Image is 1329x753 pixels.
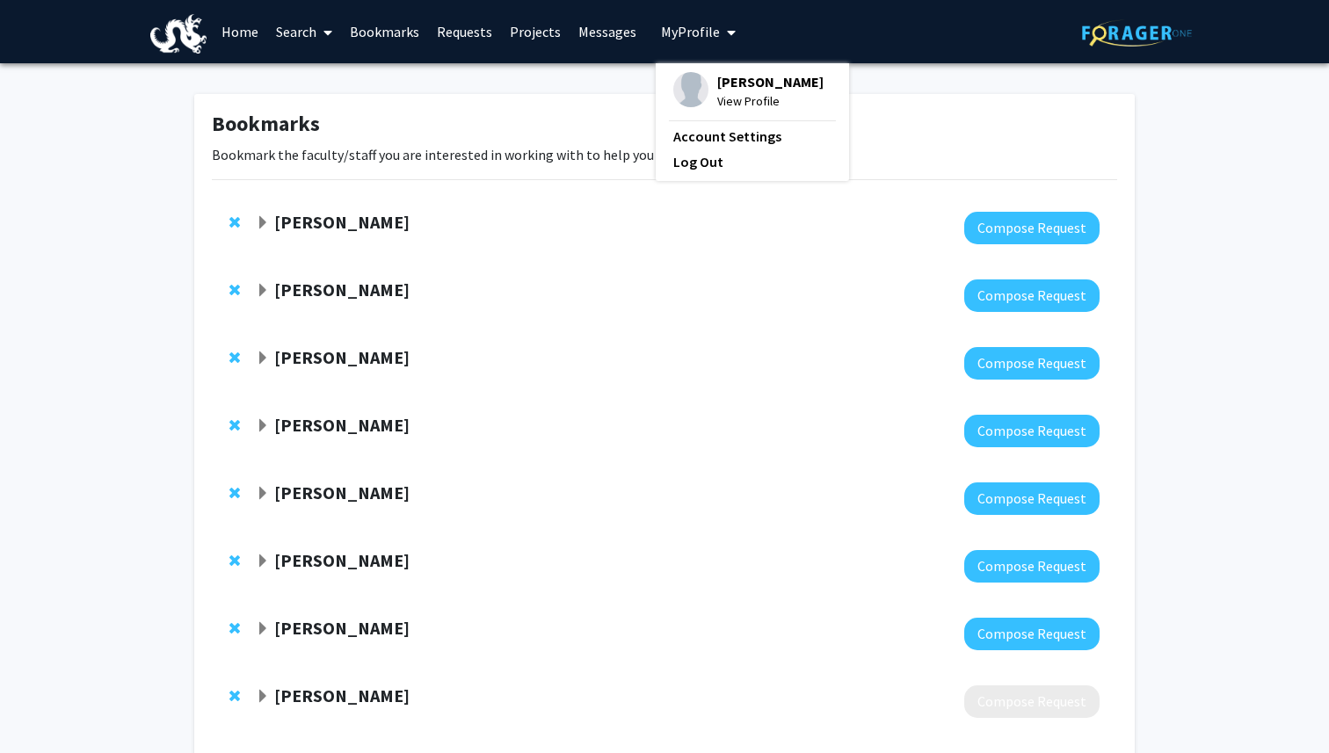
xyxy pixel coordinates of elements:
[229,554,240,568] span: Remove Aaron Fafarman from bookmarks
[229,486,240,500] span: Remove Haifeng Ji from bookmarks
[256,690,270,704] span: Expand Jason Baxter Bookmark
[717,91,824,111] span: View Profile
[673,72,708,107] img: Profile Picture
[673,126,832,147] a: Account Settings
[341,1,428,62] a: Bookmarks
[964,685,1100,718] button: Compose Request to Jason Baxter
[274,617,410,639] strong: [PERSON_NAME]
[274,211,410,233] strong: [PERSON_NAME]
[274,684,410,706] strong: [PERSON_NAME]
[256,554,270,568] span: Expand Aaron Fafarman Bookmark
[256,216,270,230] span: Expand Richard Cairncross Bookmark
[964,415,1100,447] button: Compose Request to Caroline Schauer
[212,112,1117,137] h1: Bookmarks
[213,1,267,62] a: Home
[274,414,410,436] strong: [PERSON_NAME]
[229,418,240,432] span: Remove Caroline Schauer from bookmarks
[274,481,410,503] strong: [PERSON_NAME]
[13,674,75,740] iframe: Chat
[964,550,1100,583] button: Compose Request to Aaron Fafarman
[1082,19,1192,47] img: ForagerOne Logo
[274,549,410,571] strong: [PERSON_NAME]
[229,283,240,297] span: Remove Joseph Hughes from bookmarks
[256,284,270,298] span: Expand Joseph Hughes Bookmark
[267,1,341,62] a: Search
[964,618,1100,650] button: Compose Request to Megan Creighton
[964,212,1100,244] button: Compose Request to Richard Cairncross
[229,351,240,365] span: Remove Maureen Tang from bookmarks
[661,23,720,40] span: My Profile
[229,689,240,703] span: Remove Jason Baxter from bookmarks
[229,215,240,229] span: Remove Richard Cairncross from bookmarks
[256,351,270,366] span: Expand Maureen Tang Bookmark
[964,347,1100,380] button: Compose Request to Maureen Tang
[256,419,270,433] span: Expand Caroline Schauer Bookmark
[717,72,824,91] span: [PERSON_NAME]
[964,279,1100,312] button: Compose Request to Joseph Hughes
[964,482,1100,515] button: Compose Request to Haifeng Ji
[274,346,410,368] strong: [PERSON_NAME]
[501,1,570,62] a: Projects
[150,14,207,54] img: Drexel University Logo
[673,72,824,111] div: Profile Picture[PERSON_NAME]View Profile
[256,622,270,636] span: Expand Megan Creighton Bookmark
[428,1,501,62] a: Requests
[229,621,240,635] span: Remove Megan Creighton from bookmarks
[570,1,645,62] a: Messages
[673,151,832,172] a: Log Out
[212,144,1117,165] p: Bookmark the faculty/staff you are interested in working with to help you find them more easily l...
[274,279,410,300] strong: [PERSON_NAME]
[256,487,270,501] span: Expand Haifeng Ji Bookmark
